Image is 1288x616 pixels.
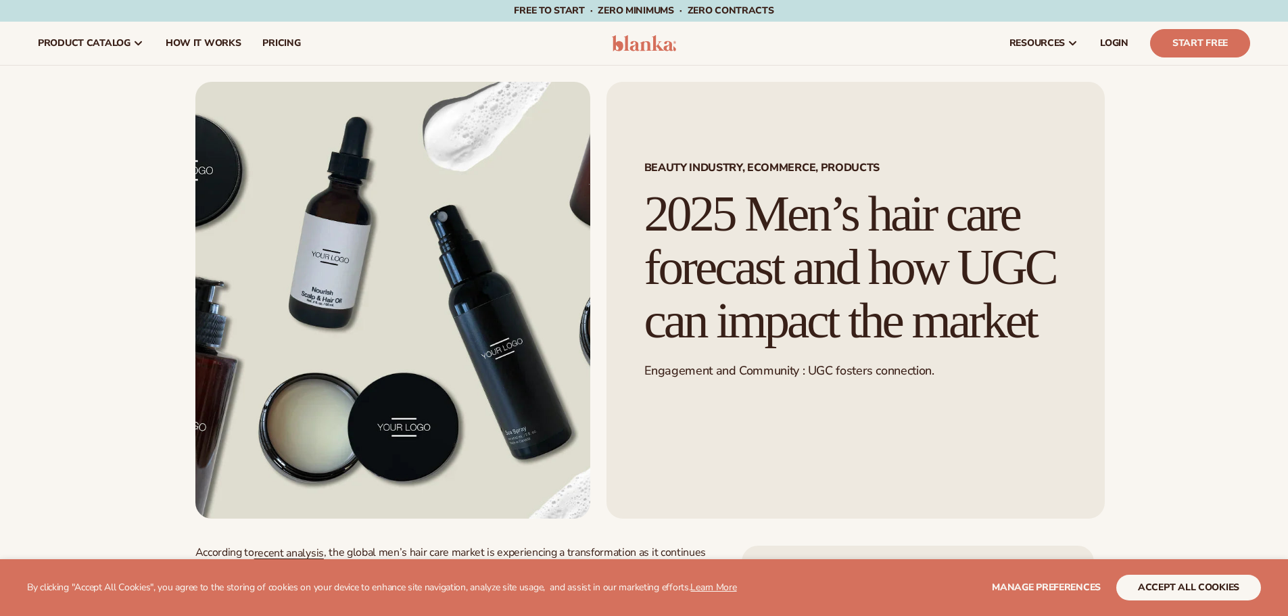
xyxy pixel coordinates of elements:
a: recent analysis [254,546,324,561]
button: accept all cookies [1116,575,1261,600]
p: Engagement and Community : UGC fosters connection. [644,363,1067,379]
span: Manage preferences [992,581,1101,594]
span: pricing [262,38,300,49]
a: Start Free [1150,29,1250,57]
a: pricing [252,22,311,65]
span: product catalog [38,38,130,49]
h1: 2025 Men’s hair care forecast and how UGC can impact the market [644,187,1067,347]
span: LOGIN [1100,38,1128,49]
span: Free to start · ZERO minimums · ZERO contracts [514,4,773,17]
button: Manage preferences [992,575,1101,600]
a: Learn More [690,581,736,594]
span: According to [195,545,254,560]
p: By clicking "Accept All Cookies", you agree to the storing of cookies on your device to enhance s... [27,582,737,594]
a: resources [999,22,1089,65]
span: Beauty industry, Ecommerce, Products [644,162,1067,173]
img: 2025 Men's hair care forecast and how UGC can impact the market [195,82,590,519]
span: resources [1009,38,1065,49]
a: How It Works [155,22,252,65]
a: LOGIN [1089,22,1139,65]
a: product catalog [27,22,155,65]
img: logo [612,35,676,51]
span: How It Works [166,38,241,49]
